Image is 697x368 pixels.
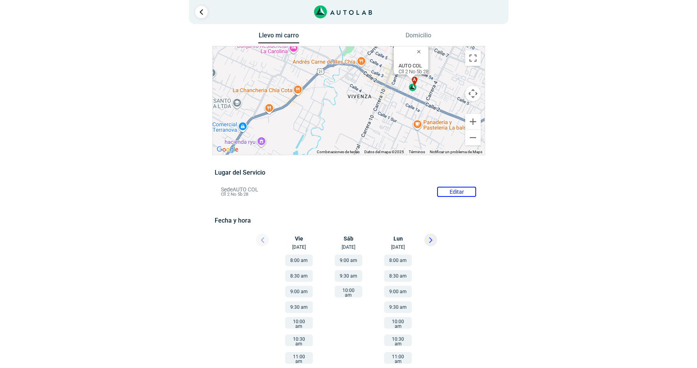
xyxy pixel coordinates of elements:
button: Cerrar [411,42,430,61]
a: Link al sitio de autolab [314,8,372,15]
h5: Fecha y hora [215,217,482,224]
button: 9:00 am [384,286,412,297]
h5: Lugar del Servicio [215,169,482,176]
button: 9:00 am [285,286,313,297]
div: Cll 2 No 5b 28 [398,63,428,74]
b: AUTO COL [398,63,422,69]
button: 11:00 am [285,352,313,364]
button: Combinaciones de teclas [317,149,360,155]
button: Controles de visualización del mapa [465,86,481,101]
button: 10:00 am [384,317,412,329]
button: 9:30 am [384,301,412,313]
button: Domicilio [398,32,439,43]
button: 10:00 am [335,286,362,297]
button: 10:30 am [285,334,313,346]
button: 8:30 am [285,270,313,282]
button: Reducir [465,130,481,145]
a: Abre esta zona en Google Maps (se abre en una nueva ventana) [215,145,240,155]
button: Cambiar a la vista en pantalla completa [465,50,481,66]
button: Llevo mi carro [258,32,299,44]
button: 10:00 am [285,317,313,329]
button: 8:00 am [384,255,412,266]
button: 8:30 am [384,270,412,282]
button: 10:30 am [384,334,412,346]
a: Notificar un problema de Maps [430,150,482,154]
button: Ampliar [465,114,481,129]
span: a [413,76,416,83]
a: Términos (se abre en una nueva pestaña) [409,150,425,154]
a: Ir al paso anterior [195,6,208,18]
img: Google [215,145,240,155]
button: 11:00 am [384,352,412,364]
button: 9:30 am [285,301,313,313]
button: 9:00 am [335,255,362,266]
button: 8:00 am [285,255,313,266]
button: 9:30 am [335,270,362,282]
span: Datos del mapa ©2025 [364,150,404,154]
